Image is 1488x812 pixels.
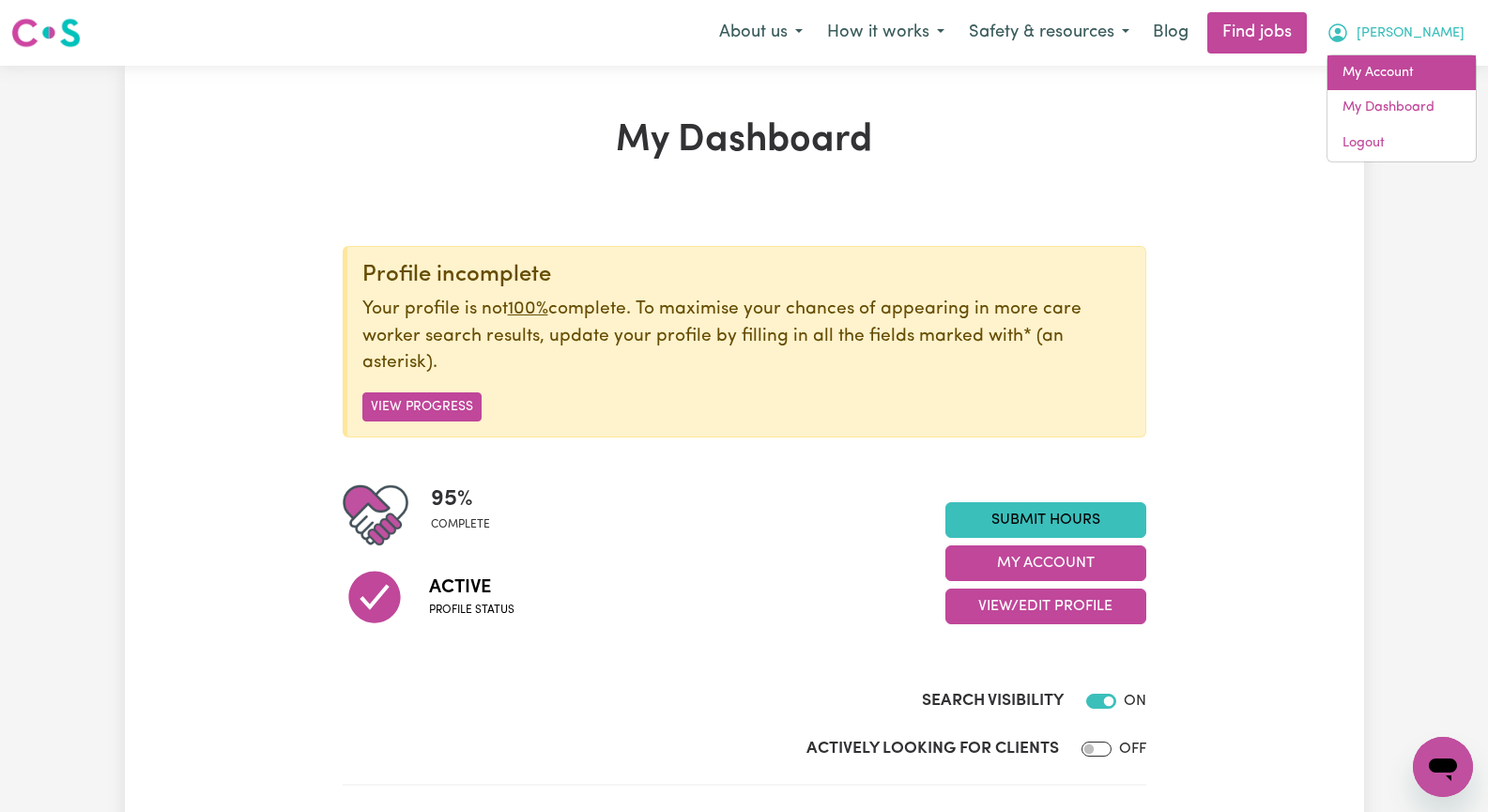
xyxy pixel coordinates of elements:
span: Active [429,574,514,602]
div: My Account [1327,54,1477,162]
label: Actively Looking for Clients [806,737,1059,761]
a: Blog [1142,12,1200,54]
img: Careseekers logo [11,16,81,50]
button: How it works [815,13,957,53]
button: Safety & resources [957,13,1142,53]
div: Profile completeness: 95% [431,483,505,548]
span: 95 % [431,483,490,516]
a: Submit Hours [945,502,1146,538]
span: Profile status [429,602,514,619]
u: 100% [508,300,548,318]
a: Find jobs [1207,12,1307,54]
button: My Account [945,545,1146,581]
button: View/Edit Profile [945,589,1146,624]
label: Search Visibility [922,689,1064,713]
a: Logout [1327,126,1476,161]
p: Your profile is not complete. To maximise your chances of appearing in more care worker search re... [362,297,1130,377]
a: Careseekers logo [11,11,81,54]
span: complete [431,516,490,533]
button: My Account [1314,13,1477,53]
button: View Progress [362,392,482,421]
a: My Account [1327,55,1476,91]
span: ON [1124,694,1146,709]
button: About us [707,13,815,53]
span: OFF [1119,742,1146,757]
a: My Dashboard [1327,90,1476,126]
h1: My Dashboard [343,118,1146,163]
div: Profile incomplete [362,262,1130,289]
iframe: Button to launch messaging window [1413,737,1473,797]
span: [PERSON_NAME] [1357,23,1465,44]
